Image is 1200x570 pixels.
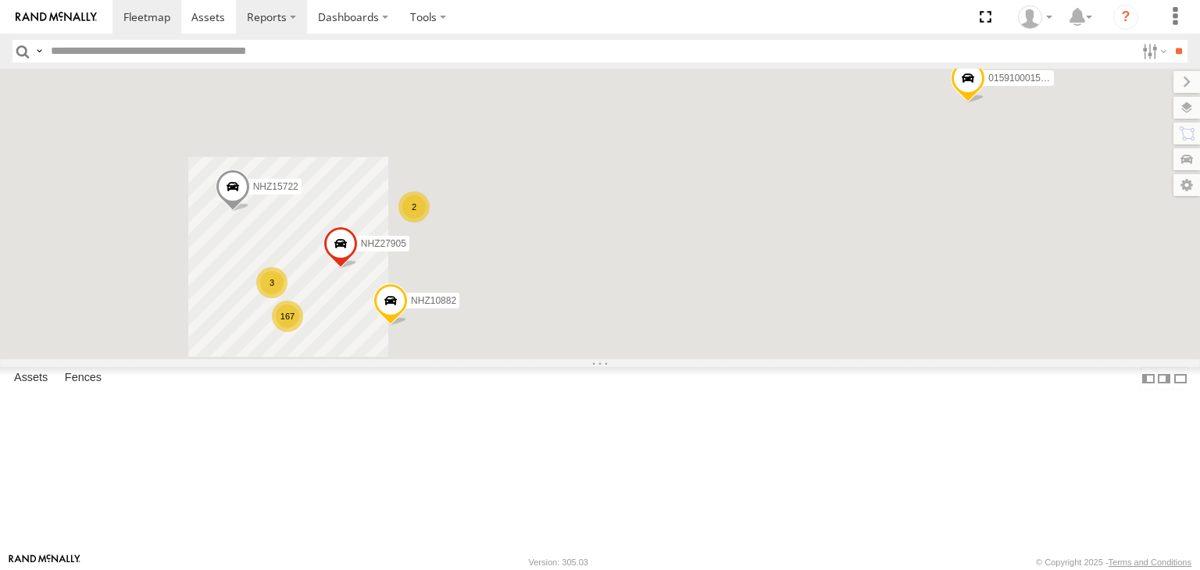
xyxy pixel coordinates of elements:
span: NHZ27905 [361,238,406,249]
div: 2 [398,191,430,223]
label: Assets [6,368,55,390]
span: NHZ15722 [253,181,298,192]
a: Terms and Conditions [1109,558,1191,567]
label: Search Filter Options [1136,40,1170,62]
div: © Copyright 2025 - [1036,558,1191,567]
div: Version: 305.03 [529,558,588,567]
span: NHZ10882 [411,295,456,306]
span: 015910001545733 [988,73,1066,84]
label: Fences [57,368,109,390]
label: Dock Summary Table to the Left [1141,367,1156,390]
div: 3 [256,267,287,298]
label: Map Settings [1173,174,1200,196]
a: Visit our Website [9,554,80,570]
label: Search Query [33,40,45,62]
div: Zulema McIntosch [1012,5,1058,29]
img: rand-logo.svg [16,12,97,23]
div: 167 [272,301,303,332]
i: ? [1113,5,1138,30]
label: Hide Summary Table [1173,367,1188,390]
label: Dock Summary Table to the Right [1156,367,1172,390]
